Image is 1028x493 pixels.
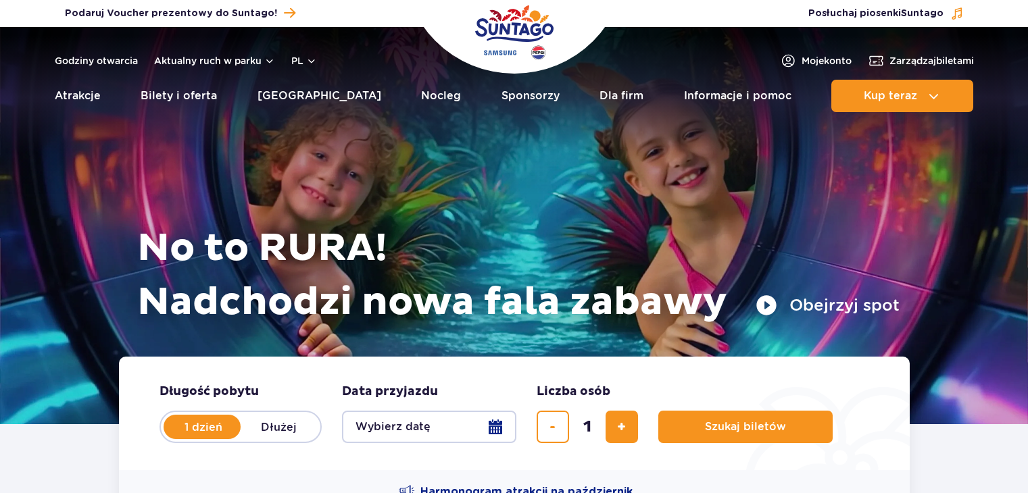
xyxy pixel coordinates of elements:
a: Atrakcje [55,80,101,112]
a: [GEOGRAPHIC_DATA] [258,80,381,112]
button: usuń bilet [537,411,569,443]
span: Moje konto [802,54,852,68]
button: Aktualny ruch w parku [154,55,275,66]
span: Podaruj Voucher prezentowy do Suntago! [65,7,277,20]
span: Zarządzaj biletami [889,54,974,68]
button: Wybierz datę [342,411,516,443]
button: Posłuchaj piosenkiSuntago [808,7,964,20]
span: Długość pobytu [160,384,259,400]
a: Nocleg [421,80,461,112]
button: Kup teraz [831,80,973,112]
button: Szukaj biletów [658,411,833,443]
h1: No to RURA! Nadchodzi nowa fala zabawy [137,222,900,330]
label: 1 dzień [165,413,242,441]
form: Planowanie wizyty w Park of Poland [119,357,910,470]
span: Posłuchaj piosenki [808,7,944,20]
input: liczba biletów [571,411,604,443]
button: pl [291,54,317,68]
a: Sponsorzy [501,80,560,112]
a: Godziny otwarcia [55,54,138,68]
span: Szukaj biletów [705,421,786,433]
a: Podaruj Voucher prezentowy do Suntago! [65,4,295,22]
button: Obejrzyj spot [756,294,900,316]
a: Mojekonto [780,53,852,69]
a: Bilety i oferta [141,80,217,112]
button: dodaj bilet [606,411,638,443]
a: Informacje i pomoc [684,80,791,112]
span: Suntago [901,9,944,18]
label: Dłużej [241,413,318,441]
span: Liczba osób [537,384,610,400]
a: Dla firm [599,80,643,112]
a: Zarządzajbiletami [868,53,974,69]
span: Kup teraz [864,90,917,102]
span: Data przyjazdu [342,384,438,400]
